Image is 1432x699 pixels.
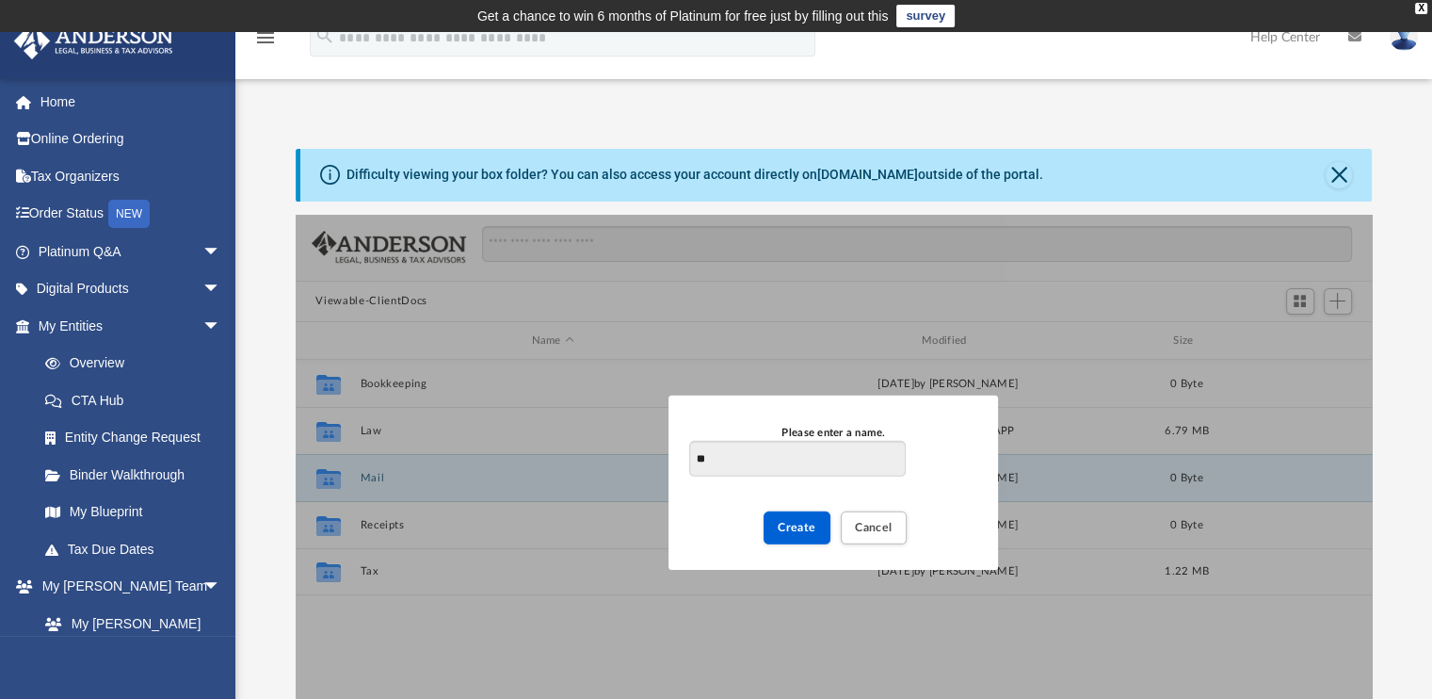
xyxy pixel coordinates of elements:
div: New Folder [668,396,998,569]
span: arrow_drop_down [202,233,240,271]
span: arrow_drop_down [202,307,240,346]
button: Create [764,512,830,545]
span: arrow_drop_down [202,270,240,309]
a: Online Ordering [13,121,249,158]
i: menu [254,26,277,49]
a: Overview [26,345,249,382]
input: Please enter a name. [689,441,905,477]
a: CTA Hub [26,382,249,419]
div: NEW [108,200,150,228]
div: Please enter a name. [689,424,977,441]
a: My [PERSON_NAME] Team [26,605,231,665]
span: arrow_drop_down [202,568,240,607]
button: Close [1326,162,1352,188]
button: Cancel [841,512,907,545]
a: Platinum Q&Aarrow_drop_down [13,233,249,270]
a: Binder Walkthrough [26,456,249,494]
a: My Entitiesarrow_drop_down [13,307,249,345]
i: search [314,25,335,46]
a: My [PERSON_NAME] Teamarrow_drop_down [13,568,240,606]
img: User Pic [1390,24,1418,51]
a: Digital Productsarrow_drop_down [13,270,249,308]
div: Difficulty viewing your box folder? You can also access your account directly on outside of the p... [346,165,1043,185]
a: My Blueprint [26,494,240,531]
a: survey [896,5,955,27]
a: Tax Organizers [13,157,249,195]
a: Entity Change Request [26,419,249,457]
img: Anderson Advisors Platinum Portal [8,23,179,59]
a: Tax Due Dates [26,530,249,568]
div: close [1415,3,1427,14]
span: Create [778,522,816,533]
div: Get a chance to win 6 months of Platinum for free just by filling out this [477,5,889,27]
a: menu [254,36,277,49]
a: Home [13,83,249,121]
a: [DOMAIN_NAME] [817,167,918,182]
a: Order StatusNEW [13,195,249,234]
span: Cancel [855,522,893,533]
